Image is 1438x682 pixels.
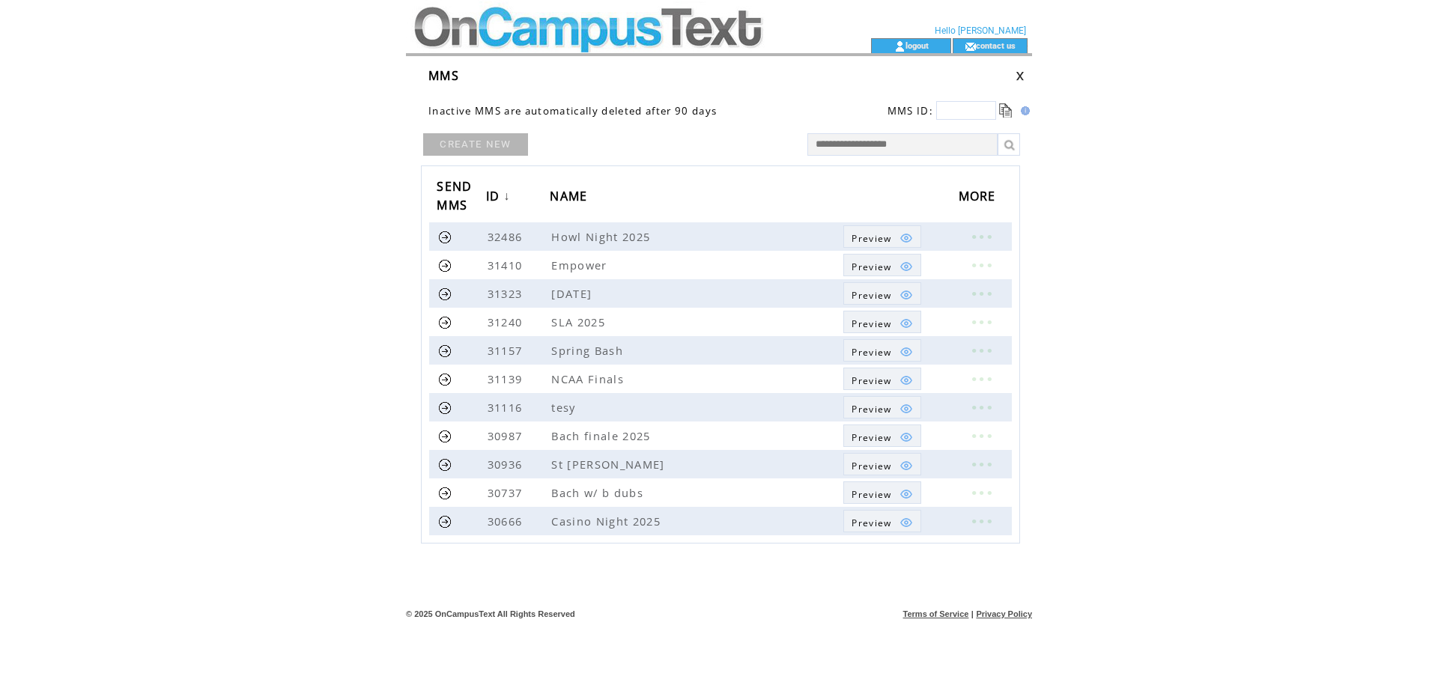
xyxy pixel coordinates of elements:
span: Howl Night 2025 [551,229,654,244]
a: NAME [550,183,595,211]
img: eye.png [899,459,913,472]
a: Privacy Policy [976,609,1032,618]
span: 31323 [488,286,527,301]
a: Preview [843,282,920,305]
img: eye.png [899,374,913,387]
img: eye.png [899,402,913,415]
span: tesy [551,400,579,415]
img: eye.png [899,487,913,501]
span: 31116 [488,400,527,415]
span: NCAA Finals [551,371,628,386]
span: Bach finale 2025 [551,428,654,443]
img: eye.png [899,430,913,444]
span: Bach w/ b dubs [551,485,647,500]
span: Show MMS preview [852,431,891,444]
a: Preview [843,424,920,447]
span: Casino Night 2025 [551,514,664,529]
a: Preview [843,339,920,362]
span: 31410 [488,258,527,273]
img: eye.png [899,345,913,359]
img: contact_us_icon.gif [965,40,976,52]
span: Inactive MMS are automatically deleted after 90 days [428,104,717,118]
span: Show MMS preview [852,488,891,501]
span: Show MMS preview [852,517,891,529]
span: SEND MMS [437,174,472,221]
img: help.gif [1016,106,1030,115]
span: 31157 [488,343,527,358]
span: | [971,609,974,618]
span: MORE [959,184,1000,212]
span: Show MMS preview [852,460,891,472]
span: [DATE] [551,286,595,301]
span: St [PERSON_NAME] [551,457,668,472]
span: 30666 [488,514,527,529]
span: 30936 [488,457,527,472]
span: Show MMS preview [852,261,891,273]
span: NAME [550,184,591,212]
span: 31240 [488,314,527,329]
span: MMS ID: [888,104,933,118]
img: account_icon.gif [894,40,905,52]
span: Show MMS preview [852,403,891,415]
a: Preview [843,254,920,276]
span: MMS [428,67,459,84]
span: Show MMS preview [852,289,891,302]
a: Preview [843,453,920,475]
span: © 2025 OnCampusText All Rights Reserved [406,609,575,618]
a: ID↓ [486,183,515,211]
span: Show MMS preview [852,346,891,359]
a: Preview [843,396,920,418]
span: 30737 [488,485,527,500]
a: Preview [843,481,920,504]
a: Terms of Service [903,609,969,618]
span: Show MMS preview [852,317,891,330]
a: Preview [843,311,920,333]
a: Preview [843,368,920,390]
span: 30987 [488,428,527,443]
a: CREATE NEW [423,133,528,156]
img: eye.png [899,231,913,245]
a: contact us [976,40,1016,50]
span: Hello [PERSON_NAME] [935,25,1026,36]
span: SLA 2025 [551,314,609,329]
span: ID [486,184,504,212]
a: Preview [843,510,920,532]
a: Preview [843,225,920,248]
span: Spring Bash [551,343,627,358]
span: 32486 [488,229,527,244]
img: eye.png [899,516,913,529]
span: 31139 [488,371,527,386]
img: eye.png [899,288,913,302]
img: eye.png [899,317,913,330]
img: eye.png [899,260,913,273]
span: Show MMS preview [852,374,891,387]
a: logout [905,40,929,50]
span: Show MMS preview [852,232,891,245]
span: Empower [551,258,610,273]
